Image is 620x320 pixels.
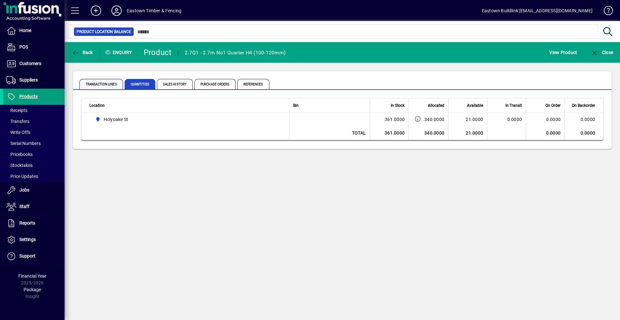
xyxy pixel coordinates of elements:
[104,116,129,123] span: Holyoake St
[505,102,522,109] span: In Transit
[3,138,65,149] a: Serial Numbers
[3,39,65,55] a: POS
[564,126,603,140] td: 0.0000
[19,77,38,83] span: Suppliers
[19,237,36,242] span: Settings
[19,94,38,99] span: Products
[3,23,65,39] a: Home
[3,127,65,138] a: Write Offs
[3,199,65,215] a: Staff
[3,116,65,127] a: Transfers
[106,5,127,17] button: Profile
[6,130,30,135] span: Write Offs
[3,248,65,264] a: Support
[127,6,181,16] div: Eastown Timber & Fencing
[591,50,613,55] span: Close
[482,6,593,16] div: Eastown Buildlink [EMAIL_ADDRESS][DOMAIN_NAME]
[408,126,448,140] td: 340.0000
[93,116,282,123] span: Holyoake St
[19,44,28,50] span: POS
[86,5,106,17] button: Add
[194,79,236,89] span: Purchase Orders
[448,113,487,126] td: 21.0000
[89,102,105,109] span: Location
[19,220,35,226] span: Reports
[549,47,577,58] span: View Product
[289,126,370,140] td: Total
[564,113,603,126] td: 0.0000
[3,149,65,160] a: Pricebooks
[548,47,579,58] button: View Product
[448,126,487,140] td: 21.0000
[546,116,561,123] span: 0.0000
[19,204,29,209] span: Staff
[507,117,522,122] span: 0.0000
[3,56,65,72] a: Customers
[185,48,285,58] div: 2.7Q1 - 2.7m No1 Quarter H4 (100-120mm)
[19,28,31,33] span: Home
[3,182,65,198] a: Jobs
[3,160,65,171] a: Stocktakes
[6,108,27,113] span: Receipts
[157,79,193,89] span: Sales History
[77,28,131,35] span: Product Location Balance
[526,126,564,140] td: 0.0000
[79,79,123,89] span: Transaction Lines
[6,174,38,179] span: Price Updates
[599,1,612,22] a: Knowledge Base
[3,72,65,88] a: Suppliers
[293,102,299,109] span: Bin
[3,171,65,182] a: Price Updates
[584,47,620,58] app-page-header-button: Close enquiry
[6,163,33,168] span: Stocktakes
[3,232,65,248] a: Settings
[19,61,41,66] span: Customers
[3,215,65,231] a: Reports
[391,102,405,109] span: In Stock
[6,141,41,146] span: Serial Numbers
[428,102,444,109] span: Allocated
[18,273,46,279] span: Financial Year
[19,187,29,193] span: Jobs
[3,105,65,116] a: Receipts
[24,287,41,292] span: Package
[424,116,444,123] span: 340.0000
[545,102,561,109] span: On Order
[100,47,139,58] div: Enquiry
[467,102,483,109] span: Available
[589,47,615,58] button: Close
[6,119,29,124] span: Transfers
[370,113,408,126] td: 361.0000
[237,79,269,89] span: References
[370,126,408,140] td: 361.0000
[144,47,172,58] div: Product
[572,102,595,109] span: On Backorder
[125,79,155,89] span: Quantities
[70,47,95,58] button: Back
[65,47,100,58] app-page-header-button: Back
[6,152,33,157] span: Pricebooks
[71,50,93,55] span: Back
[19,253,36,259] span: Support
